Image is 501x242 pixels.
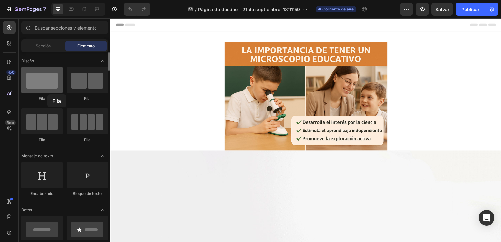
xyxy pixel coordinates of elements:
img: gempages_585463316567032637-f04443a4-e043-42c9-b8a1-24087e31c0ee.jpg [115,24,279,133]
div: Beta [5,120,16,125]
span: Diseño [21,58,34,64]
button: 7 [3,3,49,16]
span: Mensaje de texto [21,153,53,159]
span: Salvar [435,7,449,12]
div: Fila [67,96,108,102]
span: Elemento [77,43,95,49]
span: Sección [36,43,51,49]
span: Página de destino - 21 de septiembre, 18:11:59 [198,6,300,13]
span: Alternar abierto [97,56,108,66]
span: Corriente de aire [322,6,354,12]
p: 7 [43,5,46,13]
button: Salvar [431,3,453,16]
font: Publicar [461,6,479,13]
div: 450 [6,70,16,75]
div: Fila [21,137,63,143]
div: Fila [67,137,108,143]
input: Buscar secciones y elementos [21,21,108,34]
div: Bloque de texto [67,191,108,197]
span: Alternar abierto [97,205,108,215]
div: Abra Intercom Messenger [479,210,494,226]
div: Encabezado [21,191,63,197]
span: Botón [21,207,32,213]
span: Alternar abierto [97,151,108,161]
div: Fila [21,96,63,102]
span: / [195,6,197,13]
button: Publicar [456,3,485,16]
iframe: Design area [110,18,501,242]
div: Deshacer/Rehacer [124,3,150,16]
